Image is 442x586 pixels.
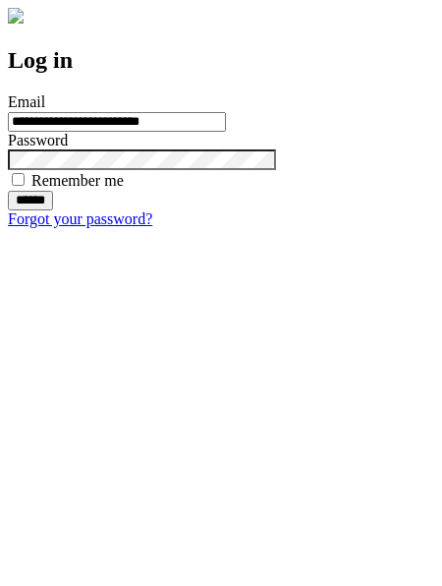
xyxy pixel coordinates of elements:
[8,8,24,24] img: logo-4e3dc11c47720685a147b03b5a06dd966a58ff35d612b21f08c02c0306f2b779.png
[8,93,45,110] label: Email
[8,132,68,148] label: Password
[8,47,434,74] h2: Log in
[31,172,124,189] label: Remember me
[8,210,152,227] a: Forgot your password?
